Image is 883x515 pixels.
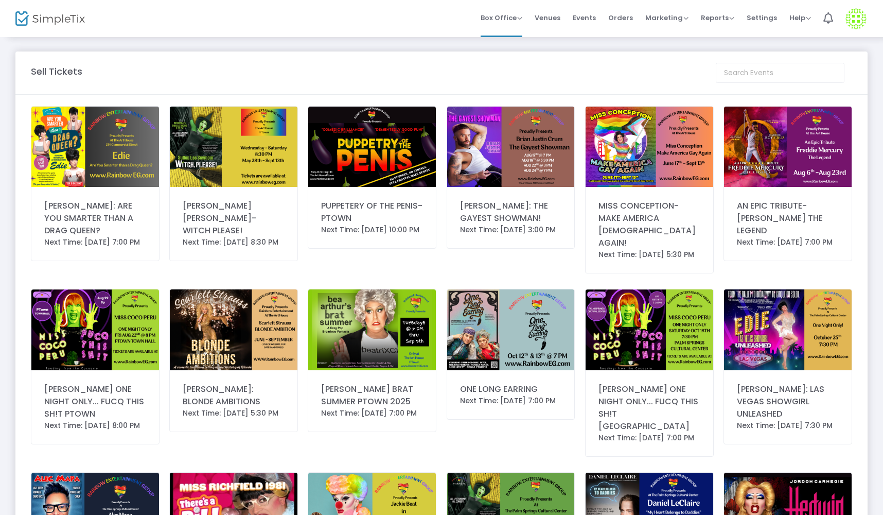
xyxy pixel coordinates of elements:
[170,107,297,187] img: 638733503334049830suttontixticket.png
[44,200,146,237] div: [PERSON_NAME]: ARE YOU SMARTER THAN A DRAG QUEEN?
[321,383,423,408] div: [PERSON_NAME] BRAT SUMMER PTOWN 2025
[573,5,596,31] span: Events
[44,420,146,431] div: Next Time: [DATE] 8:00 PM
[321,200,423,225] div: PUPPETERY OF THE PENIS- PTOWN
[586,289,713,370] img: 638875121788284926MISSCOCOPERUPALMSPRINGSsimpkletix.png
[716,63,844,83] input: Search Events
[170,289,297,370] img: SCARLETTSTRAUSSSMPLETIX.png
[183,383,285,408] div: [PERSON_NAME]: BLONDE AMBITIONS
[598,383,700,433] div: [PERSON_NAME] ONE NIGHT ONLY... FUCQ THIS SH!T [GEOGRAPHIC_DATA]
[183,408,285,419] div: Next Time: [DATE] 5:30 PM
[447,107,575,187] img: BJC750x472px750x472px.png
[44,237,146,248] div: Next Time: [DATE] 7:00 PM
[789,13,811,23] span: Help
[481,13,522,23] span: Box Office
[183,200,285,237] div: [PERSON_NAME] [PERSON_NAME]- WITCH PLEASE!
[608,5,633,31] span: Orders
[598,433,700,443] div: Next Time: [DATE] 7:00 PM
[737,237,839,248] div: Next Time: [DATE] 7:00 PM
[724,107,852,187] img: FreddiMercury24x36750x472px.png
[645,13,688,23] span: Marketing
[724,289,852,370] img: ediesimpletixps.png
[447,289,575,370] img: ProudlyPresents.png
[737,420,839,431] div: Next Time: [DATE] 7:30 PM
[321,408,423,419] div: Next Time: [DATE] 7:00 PM
[598,200,700,249] div: MISS CONCEPTION- MAKE AMERICA [DEMOGRAPHIC_DATA] AGAIN!
[460,200,562,225] div: [PERSON_NAME]: THE GAYEST SHOWMAN!
[44,383,146,420] div: [PERSON_NAME] ONE NIGHT ONLY... FUCQ THIS SH!T PTOWN
[460,396,562,406] div: Next Time: [DATE] 7:00 PM
[183,237,285,248] div: Next Time: [DATE] 8:30 PM
[460,383,562,396] div: ONE LONG EARRING
[460,225,562,235] div: Next Time: [DATE] 3:00 PM
[747,5,777,31] span: Settings
[535,5,560,31] span: Venues
[701,13,734,23] span: Reports
[598,249,700,260] div: Next Time: [DATE] 5:30 PM
[737,200,839,237] div: AN EPIC TRIBUTE- [PERSON_NAME] THE LEGEND
[308,107,436,187] img: 638737190253310298Puppetryofpenissimpletix.png
[31,64,82,78] m-panel-title: Sell Tickets
[31,289,159,370] img: MISSCOCOPERUsimpkletix.png
[31,107,159,187] img: 638822200150852901Untitled750x472px.png
[737,383,839,420] div: [PERSON_NAME]: LAS VEGAS SHOWGIRL UNLEASHED
[586,107,713,187] img: 638790635282210713misscsimpletix.png
[321,225,423,235] div: Next Time: [DATE] 10:00 PM
[308,289,436,370] img: 638876077292617353Untitleddesign.png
